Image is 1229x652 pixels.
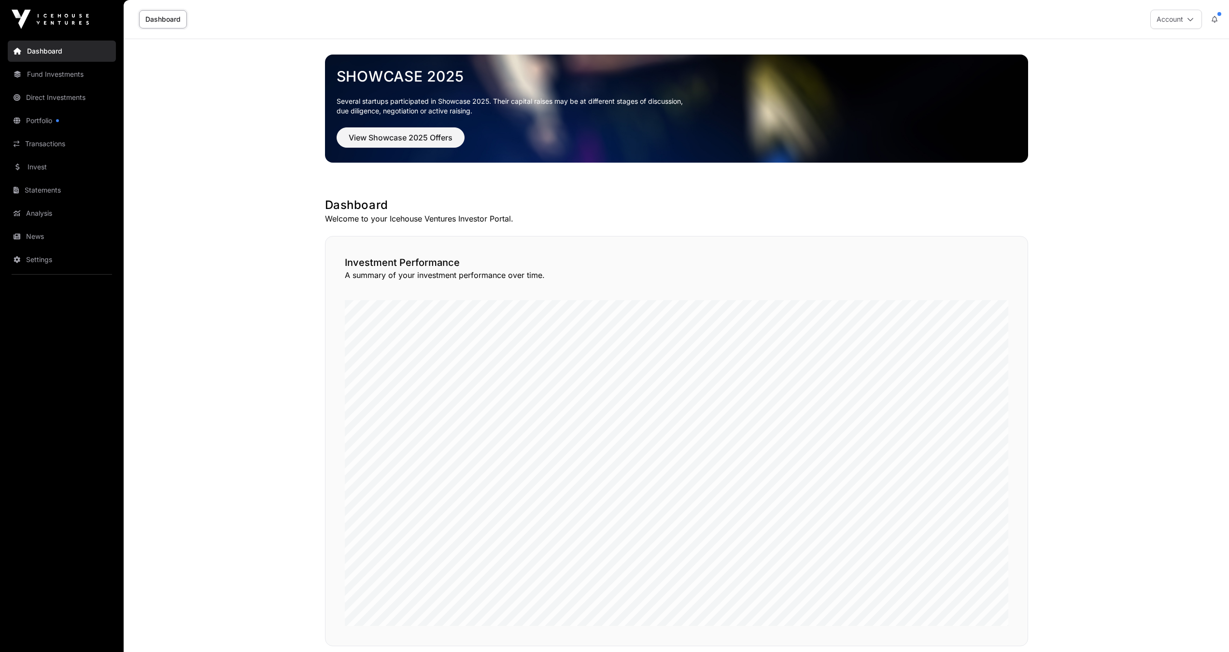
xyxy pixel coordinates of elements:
a: Transactions [8,133,116,154]
h1: Dashboard [325,197,1028,213]
a: Dashboard [8,41,116,62]
h2: Investment Performance [345,256,1008,269]
a: Showcase 2025 [337,68,1017,85]
p: Welcome to your Icehouse Ventures Investor Portal. [325,213,1028,224]
a: News [8,226,116,247]
img: Showcase 2025 [325,55,1028,163]
a: Invest [8,156,116,178]
a: Portfolio [8,110,116,131]
a: Dashboard [139,10,187,28]
a: Fund Investments [8,64,116,85]
a: Analysis [8,203,116,224]
a: View Showcase 2025 Offers [337,137,465,147]
a: Statements [8,180,116,201]
a: Direct Investments [8,87,116,108]
button: View Showcase 2025 Offers [337,127,465,148]
p: A summary of your investment performance over time. [345,269,1008,281]
span: View Showcase 2025 Offers [349,132,452,143]
button: Account [1150,10,1202,29]
img: Icehouse Ventures Logo [12,10,89,29]
a: Settings [8,249,116,270]
p: Several startups participated in Showcase 2025. Their capital raises may be at different stages o... [337,97,1017,116]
